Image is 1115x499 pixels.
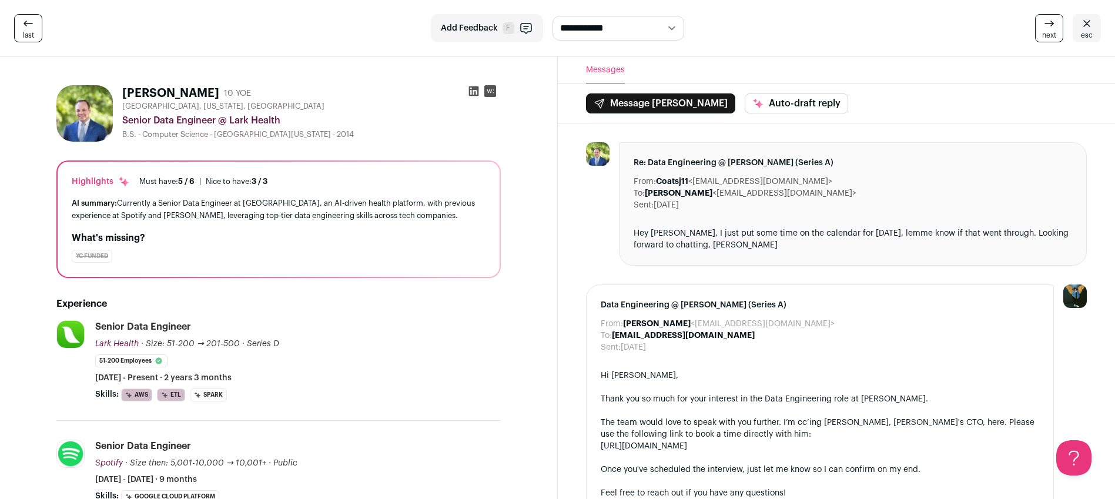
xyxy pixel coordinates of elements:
span: Add Feedback [441,22,498,34]
span: · Size: 51-200 → 201-500 [141,340,240,348]
img: b78c2de9752f15bf56c3ed39184f9e9ce0a102ac14975354e7e77392e53e6fcf.jpg [57,440,84,467]
span: Spotify [95,459,123,467]
li: AWS [121,389,152,401]
dt: Sent: [634,199,654,211]
button: Auto-draft reply [745,93,848,113]
dd: <[EMAIL_ADDRESS][DOMAIN_NAME]> [645,187,856,199]
a: [URL][DOMAIN_NAME] [601,442,687,450]
span: [GEOGRAPHIC_DATA], [US_STATE], [GEOGRAPHIC_DATA] [122,102,324,111]
ul: | [139,177,267,186]
button: Messages [586,57,625,83]
span: · [242,338,245,350]
img: f9fe4047942ca41e7ec12a951a1b1e5c37d836b22ae556e3c1f2c40a44c7949b [57,321,84,348]
b: [PERSON_NAME] [623,320,691,328]
iframe: Help Scout Beacon - Open [1056,440,1091,475]
dd: [DATE] [654,199,679,211]
dt: From: [601,318,623,330]
span: last [23,31,34,40]
img: dcee24752c18bbbafee74b5e4f21808a9584b7dd2c907887399733efc03037c0 [56,85,113,142]
div: Hi [PERSON_NAME], [601,370,1040,381]
dd: <[EMAIL_ADDRESS][DOMAIN_NAME]> [623,318,835,330]
span: AI summary: [72,199,117,207]
img: dcee24752c18bbbafee74b5e4f21808a9584b7dd2c907887399733efc03037c0 [586,142,610,166]
dd: <[EMAIL_ADDRESS][DOMAIN_NAME]> [656,176,832,187]
div: The team would love to speak with you further. I’m cc’ing [PERSON_NAME], [PERSON_NAME]'s CTO, her... [601,417,1040,440]
span: [DATE] - [DATE] · 9 months [95,474,197,485]
a: last [14,14,42,42]
span: Series D [247,340,279,348]
span: F [503,22,514,34]
div: Senior Data Engineer [95,440,191,453]
dt: From: [634,176,656,187]
span: esc [1081,31,1093,40]
div: B.S. - Computer Science - [GEOGRAPHIC_DATA][US_STATE] - 2014 [122,130,501,139]
li: 51-200 employees [95,354,168,367]
div: Once you've scheduled the interview, just let me know so I can confirm on my end. [601,464,1040,475]
h2: Experience [56,297,501,311]
span: Public [273,459,297,467]
dt: To: [634,187,645,199]
dt: Sent: [601,341,621,353]
a: esc [1073,14,1101,42]
div: Thank you so much for your interest in the Data Engineering role at [PERSON_NAME]. [601,393,1040,405]
li: Spark [190,389,227,401]
div: 10 YOE [224,88,251,99]
span: 5 / 6 [178,178,195,185]
button: Add Feedback F [431,14,543,42]
div: Senior Data Engineer @ Lark Health [122,113,501,128]
span: Skills: [95,389,119,400]
span: Data Engineering @ [PERSON_NAME] (Series A) [601,299,1040,311]
img: 12031951-medium_jpg [1063,284,1087,308]
span: · [269,457,271,469]
div: Feel free to reach out if you have any questions! [601,487,1040,499]
h2: What's missing? [72,231,485,245]
b: Coatsj11 [656,178,688,186]
div: Hey [PERSON_NAME], I just put some time on the calendar for [DATE], lemme know if that went throu... [634,227,1073,251]
span: next [1042,31,1056,40]
span: · Size then: 5,001-10,000 → 10,001+ [125,459,266,467]
b: [EMAIL_ADDRESS][DOMAIN_NAME] [612,331,755,340]
h1: [PERSON_NAME] [122,85,219,102]
button: Message [PERSON_NAME] [586,93,735,113]
div: Must have: [139,177,195,186]
li: ETL [157,389,185,401]
span: Re: Data Engineering @ [PERSON_NAME] (Series A) [634,157,1073,169]
span: 3 / 3 [252,178,267,185]
dt: To: [601,330,612,341]
b: [PERSON_NAME] [645,189,712,197]
div: Currently a Senior Data Engineer at [GEOGRAPHIC_DATA], an AI-driven health platform, with previou... [72,197,485,222]
div: YC Funded [72,250,112,263]
div: Senior Data Engineer [95,320,191,333]
a: next [1035,14,1063,42]
dd: [DATE] [621,341,646,353]
div: Nice to have: [206,177,267,186]
span: [DATE] - Present · 2 years 3 months [95,372,232,384]
div: Highlights [72,176,130,187]
span: Lark Health [95,340,139,348]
